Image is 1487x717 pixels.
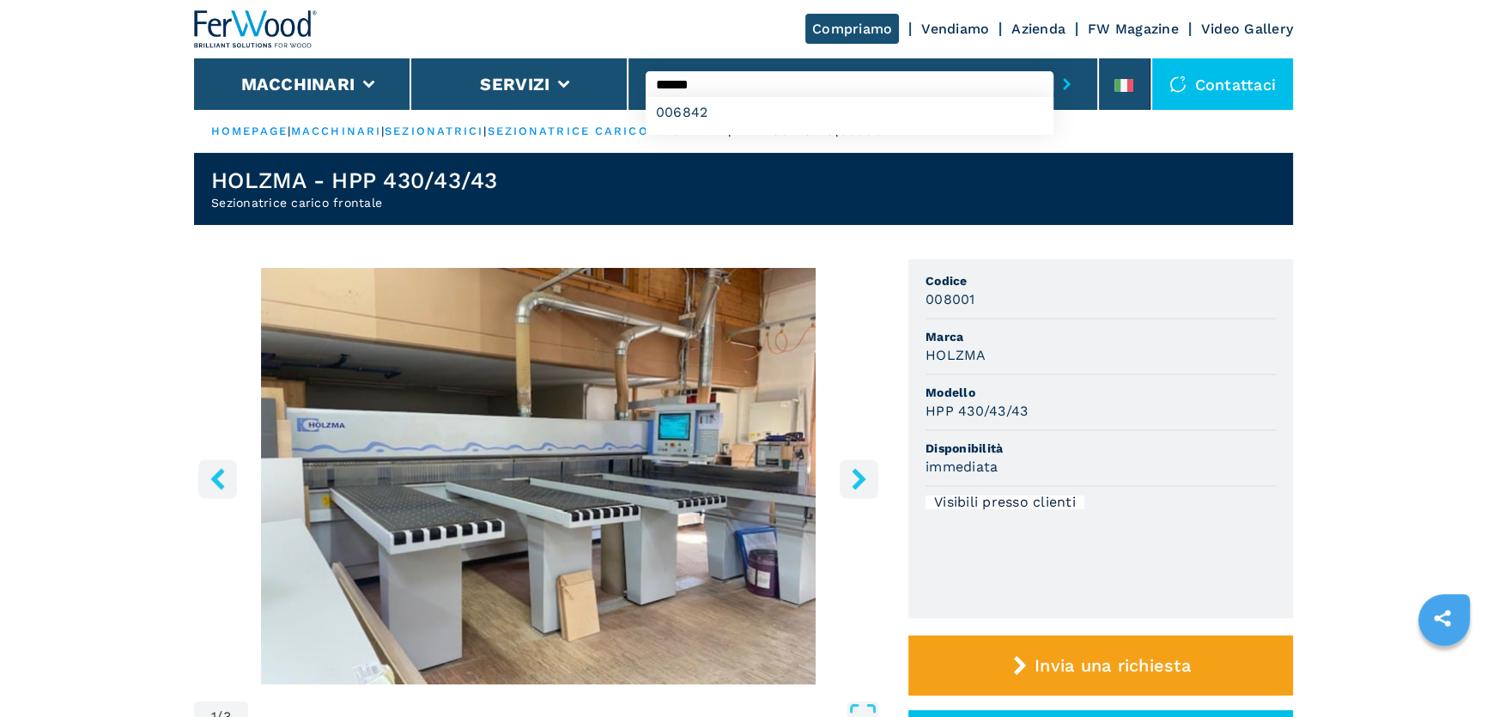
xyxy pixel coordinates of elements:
a: FW Magazine [1088,21,1179,37]
span: | [288,125,291,137]
h1: HOLZMA - HPP 430/43/43 [211,167,498,194]
img: Contattaci [1169,76,1187,93]
div: Contattaci [1152,58,1294,110]
h3: HPP 430/43/43 [926,401,1028,421]
span: Codice [926,272,1276,289]
iframe: Chat [1414,640,1474,704]
a: Compriamo [805,14,899,44]
a: sezionatrici [385,125,483,137]
button: Invia una richiesta [908,635,1293,696]
span: Marca [926,328,1276,345]
h3: HOLZMA [926,345,986,365]
a: sezionatrice carico frontale [488,125,728,137]
h3: 008001 [926,289,975,309]
button: Servizi [480,74,549,94]
a: sharethis [1421,597,1464,640]
a: Vendiamo [921,21,989,37]
div: Go to Slide 1 [194,268,883,684]
a: macchinari [291,125,381,137]
a: HOMEPAGE [211,125,288,137]
span: Invia una richiesta [1035,655,1191,676]
div: Visibili presso clienti [926,495,1084,509]
span: Modello [926,384,1276,401]
a: Video Gallery [1201,21,1293,37]
h3: immediata [926,457,998,477]
button: left-button [198,459,237,498]
div: 006842 [646,97,1053,128]
h2: Sezionatrice carico frontale [211,194,498,211]
button: submit-button [1053,64,1080,104]
img: Ferwood [194,10,318,48]
span: Disponibilità [926,440,1276,457]
img: Sezionatrice carico frontale HOLZMA HPP 430/43/43 [194,268,883,684]
button: right-button [840,459,878,498]
span: | [381,125,385,137]
a: Azienda [1011,21,1065,37]
button: Macchinari [241,74,355,94]
span: | [483,125,487,137]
